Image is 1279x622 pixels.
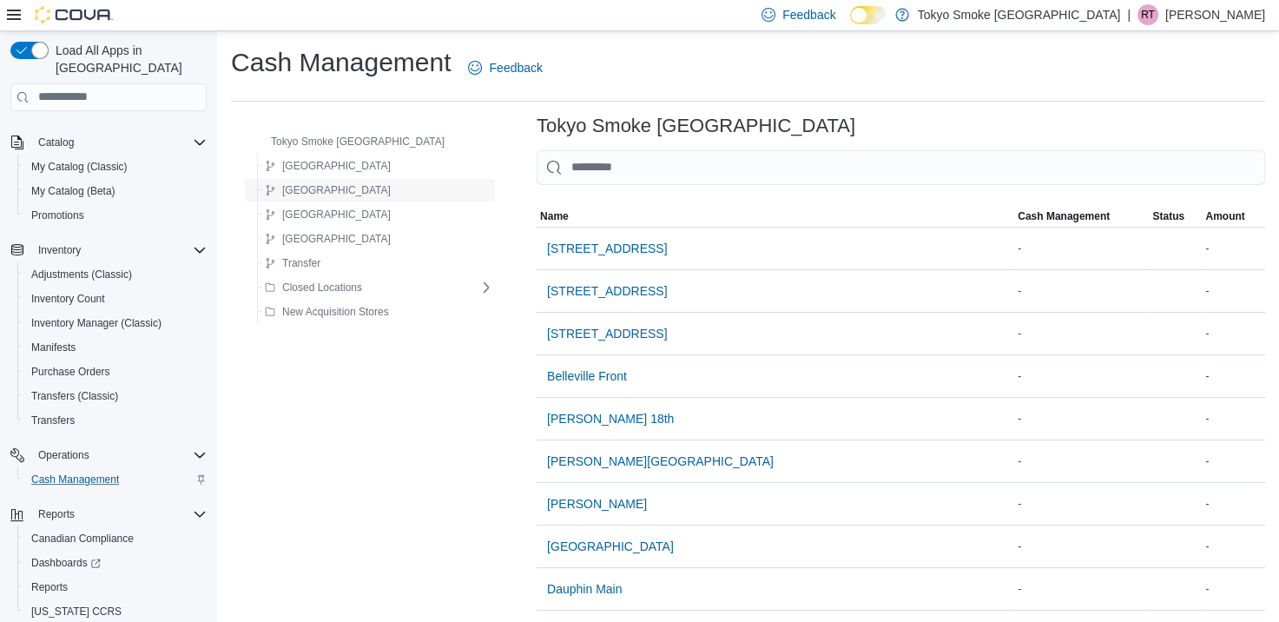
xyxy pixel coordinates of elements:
a: Feedback [461,50,549,85]
button: Cash Management [1014,206,1149,227]
span: Purchase Orders [24,361,207,382]
span: [GEOGRAPHIC_DATA] [282,208,391,222]
button: Promotions [17,203,214,228]
div: - [1202,323,1265,344]
span: Purchase Orders [31,365,110,379]
div: - [1202,451,1265,472]
button: Closed Locations [258,277,369,298]
span: Adjustments (Classic) [24,264,207,285]
div: - [1014,366,1149,387]
div: - [1202,238,1265,259]
button: [STREET_ADDRESS] [540,231,674,266]
button: Name [537,206,1014,227]
p: Tokyo Smoke [GEOGRAPHIC_DATA] [918,4,1121,25]
a: Transfers (Classic) [24,386,125,407]
span: My Catalog (Beta) [31,184,115,198]
span: [STREET_ADDRESS] [547,282,667,300]
a: Dashboards [24,553,108,573]
span: Manifests [24,337,207,358]
div: - [1014,408,1149,429]
p: | [1127,4,1131,25]
a: My Catalog (Classic) [24,156,135,177]
div: - [1202,493,1265,514]
span: Inventory Count [24,288,207,309]
button: Cash Management [17,467,214,492]
button: [STREET_ADDRESS] [540,274,674,308]
span: Catalog [38,136,74,149]
button: Dauphin Main [540,572,629,606]
span: Name [540,209,569,223]
button: [GEOGRAPHIC_DATA] [540,529,681,564]
span: Load All Apps in [GEOGRAPHIC_DATA] [49,42,207,76]
span: My Catalog (Classic) [31,160,128,174]
button: My Catalog (Classic) [17,155,214,179]
span: Dashboards [31,556,101,570]
span: Inventory Count [31,292,105,306]
div: - [1202,366,1265,387]
button: Reports [31,504,82,525]
span: Reports [24,577,207,598]
button: Manifests [17,335,214,360]
span: Transfers [31,414,75,427]
span: Operations [31,445,207,466]
img: Cova [35,6,113,23]
button: Reports [17,575,214,599]
span: [GEOGRAPHIC_DATA] [282,159,391,173]
button: Inventory Manager (Classic) [17,311,214,335]
a: Manifests [24,337,82,358]
span: Promotions [24,205,207,226]
span: Belleville Front [547,367,627,385]
button: Amount [1202,206,1265,227]
span: [PERSON_NAME][GEOGRAPHIC_DATA] [547,453,774,470]
input: Dark Mode [850,6,887,24]
span: Adjustments (Classic) [31,268,132,281]
a: Inventory Manager (Classic) [24,313,168,334]
button: Inventory Count [17,287,214,311]
span: Reports [31,504,207,525]
span: Canadian Compliance [24,528,207,549]
a: Promotions [24,205,91,226]
a: Transfers [24,410,82,431]
div: - [1014,323,1149,344]
button: [GEOGRAPHIC_DATA] [258,155,398,176]
span: [US_STATE] CCRS [31,605,122,619]
button: Transfers (Classic) [17,384,214,408]
span: Inventory [38,243,81,257]
div: - [1202,408,1265,429]
span: Feedback [782,6,835,23]
span: Dauphin Main [547,580,622,598]
span: Canadian Compliance [31,532,134,546]
span: Manifests [31,341,76,354]
span: Closed Locations [282,281,362,294]
button: Inventory [3,238,214,262]
button: My Catalog (Beta) [17,179,214,203]
span: Operations [38,448,89,462]
span: Cash Management [24,469,207,490]
span: RT [1141,4,1155,25]
span: Dashboards [24,553,207,573]
div: - [1202,536,1265,557]
button: Purchase Orders [17,360,214,384]
button: Catalog [31,132,81,153]
span: Dark Mode [850,24,851,25]
h1: Cash Management [231,45,451,80]
span: Washington CCRS [24,601,207,622]
button: [PERSON_NAME][GEOGRAPHIC_DATA] [540,444,781,479]
button: Transfer [258,253,327,274]
a: Canadian Compliance [24,528,141,549]
span: [PERSON_NAME] 18th [547,410,674,427]
a: My Catalog (Beta) [24,181,122,202]
a: Cash Management [24,469,126,490]
span: Transfer [282,256,320,270]
a: Purchase Orders [24,361,117,382]
button: [GEOGRAPHIC_DATA] [258,204,398,225]
div: Raelynn Tucker [1137,4,1158,25]
span: Transfers (Classic) [24,386,207,407]
a: Adjustments (Classic) [24,264,139,285]
span: Transfers (Classic) [31,389,118,403]
div: - [1014,493,1149,514]
button: Status [1149,206,1202,227]
div: - [1014,536,1149,557]
span: [STREET_ADDRESS] [547,325,667,342]
button: Operations [3,443,214,467]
